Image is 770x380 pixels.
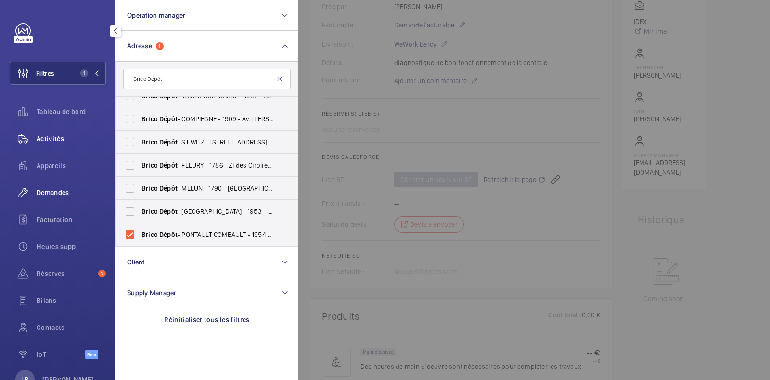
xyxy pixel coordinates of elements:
span: 2 [98,270,106,277]
span: Activités [37,134,106,144]
span: Réserves [37,269,94,278]
span: Facturation [37,215,106,224]
span: Filtres [36,68,54,78]
span: Beta [85,350,98,359]
span: Appareils [37,161,106,170]
span: 1 [80,69,88,77]
span: IoT [37,350,85,359]
span: Tableau de bord [37,107,106,117]
span: Contacts [37,323,106,332]
button: Filtres1 [10,62,106,85]
span: Heures supp. [37,242,106,251]
span: Demandes [37,188,106,197]
span: Bilans [37,296,106,305]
